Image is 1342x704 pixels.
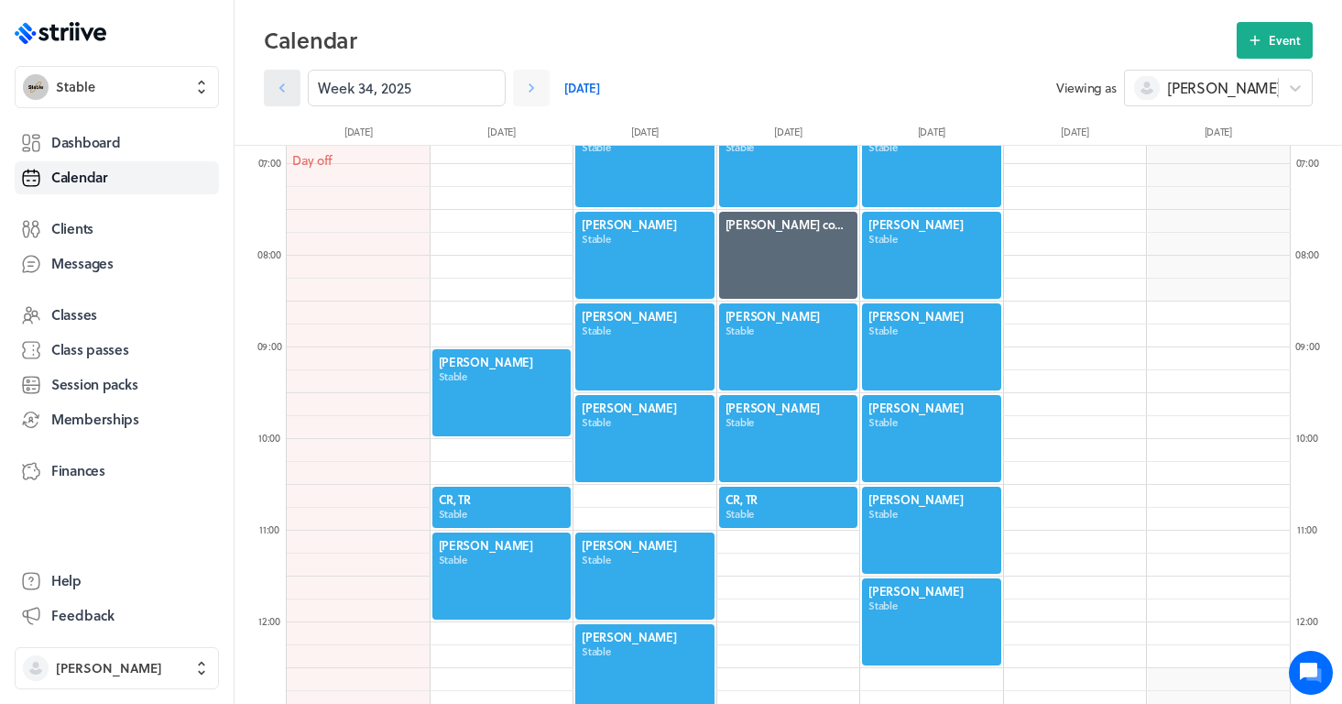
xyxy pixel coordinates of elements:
[716,125,859,145] div: [DATE]
[1306,338,1319,354] span: :00
[1289,614,1326,628] div: 12
[51,461,105,480] span: Finances
[51,571,82,590] span: Help
[251,339,288,353] div: 09
[15,403,219,436] a: Memberships
[251,156,288,170] div: 07
[1305,613,1318,629] span: :00
[51,168,108,187] span: Calendar
[564,70,600,106] a: [DATE]
[268,247,281,262] span: :00
[15,455,219,488] a: Finances
[56,78,95,96] span: Stable
[287,146,430,175] div: Day off
[430,125,573,145] div: [DATE]
[15,126,219,159] a: Dashboard
[51,254,114,273] span: Messages
[51,340,129,359] span: Class passes
[287,125,430,145] div: [DATE]
[27,89,339,118] h1: Hi [PERSON_NAME]
[1147,125,1290,145] div: [DATE]
[1289,522,1326,536] div: 11
[1289,651,1333,695] iframe: gist-messenger-bubble-iframe
[15,66,219,108] button: StableStable
[1289,156,1326,170] div: 07
[51,219,93,238] span: Clients
[15,161,219,194] a: Calendar
[251,522,288,536] div: 11
[15,368,219,401] a: Session packs
[264,22,1237,59] h2: Calendar
[25,285,342,307] p: Find an answer quickly
[267,430,280,445] span: :00
[56,659,162,677] span: [PERSON_NAME]
[1056,79,1117,97] span: Viewing as
[267,522,279,537] span: :00
[1167,78,1281,98] span: [PERSON_NAME]
[51,410,139,429] span: Memberships
[23,74,49,100] img: Stable
[267,155,280,170] span: :00
[1306,247,1319,262] span: :00
[27,122,339,181] h2: We're here to help. Ask us anything!
[15,334,219,367] a: Class passes
[251,431,288,445] div: 10
[53,315,327,352] input: Search articles
[1304,522,1317,537] span: :00
[1269,32,1301,49] span: Event
[251,614,288,628] div: 12
[51,133,120,152] span: Dashboard
[28,214,338,250] button: New conversation
[15,299,219,332] a: Classes
[15,247,219,280] a: Messages
[268,338,281,354] span: :00
[251,247,288,261] div: 08
[1305,155,1318,170] span: :00
[1237,22,1313,59] button: Event
[308,70,506,106] input: YYYY-M-D
[267,613,280,629] span: :00
[573,125,716,145] div: [DATE]
[15,599,219,632] button: Feedback
[118,225,220,239] span: New conversation
[860,125,1003,145] div: [DATE]
[1003,125,1146,145] div: [DATE]
[51,375,137,394] span: Session packs
[51,606,115,625] span: Feedback
[1289,247,1326,261] div: 08
[1305,430,1318,445] span: :00
[15,565,219,598] a: Help
[15,213,219,246] a: Clients
[15,647,219,689] button: [PERSON_NAME]
[1289,431,1326,445] div: 10
[1289,339,1326,353] div: 09
[51,305,97,324] span: Classes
